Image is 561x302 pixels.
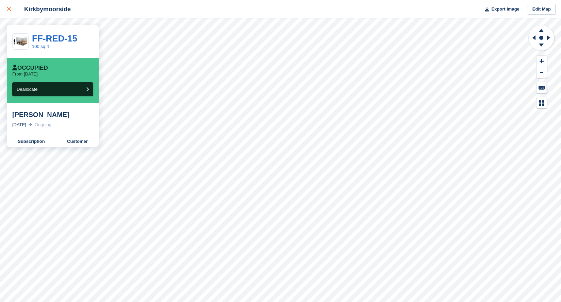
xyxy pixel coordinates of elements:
button: Map Legend [537,97,547,108]
button: Deallocate [12,82,93,96]
button: Keyboard Shortcuts [537,82,547,93]
div: [PERSON_NAME] [12,111,93,119]
div: Ongoing [35,121,51,128]
span: Deallocate [17,87,37,92]
div: [DATE] [12,121,26,128]
span: Export Image [491,6,519,13]
a: Edit Map [528,4,556,15]
a: Subscription [7,136,56,147]
button: Zoom Out [537,67,547,78]
a: 100 sq ft [32,44,49,49]
img: arrow-right-light-icn-cde0832a797a2874e46488d9cf13f60e5c3a73dbe684e267c42b8395dfbc2abf.svg [29,123,32,126]
img: 100-sqft-unit.jpg [13,36,28,48]
p: From [DATE] [12,71,38,77]
div: Occupied [12,65,48,71]
button: Export Image [481,4,519,15]
button: Zoom In [537,56,547,67]
a: Customer [56,136,99,147]
div: Kirkbymoorside [18,5,71,13]
a: FF-RED-15 [32,33,77,44]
